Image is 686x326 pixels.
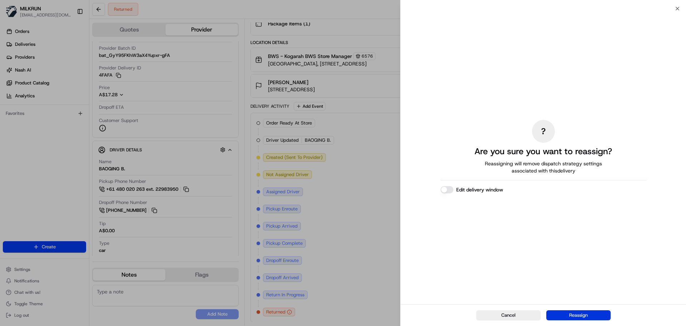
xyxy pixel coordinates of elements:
h2: Are you sure you want to reassign? [474,146,612,157]
button: Cancel [476,310,541,320]
button: Reassign [546,310,611,320]
span: Reassigning will remove dispatch strategy settings associated with this delivery [475,160,612,174]
div: ? [532,120,555,143]
label: Edit delivery window [456,186,503,193]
